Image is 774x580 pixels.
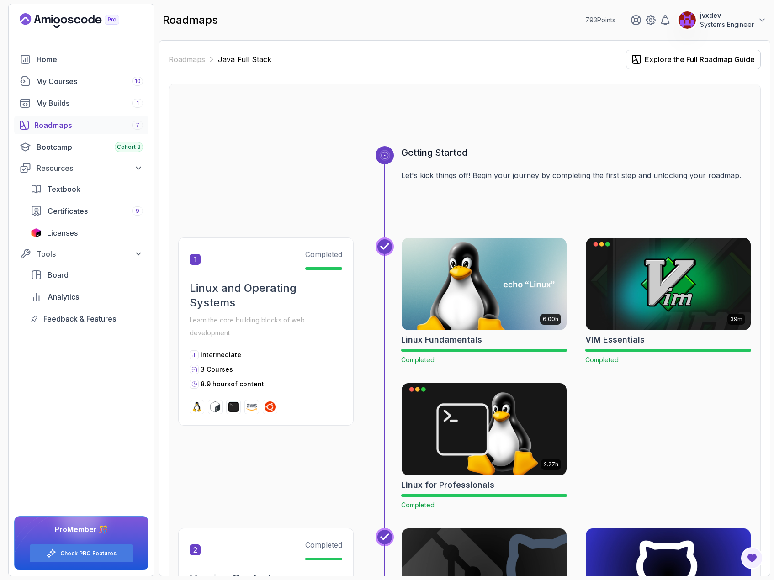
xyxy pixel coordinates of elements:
[136,207,139,215] span: 9
[190,254,201,265] span: 1
[47,184,80,195] span: Textbook
[137,100,139,107] span: 1
[679,11,696,29] img: user profile image
[14,116,148,134] a: roadmaps
[402,383,567,475] img: Linux for Professionals card
[585,356,619,364] span: Completed
[25,224,148,242] a: licenses
[401,479,494,491] h2: Linux for Professionals
[201,365,233,373] span: 3 Courses
[20,13,140,28] a: Landing page
[14,50,148,69] a: home
[191,401,202,412] img: linux logo
[218,54,271,65] p: Java Full Stack
[228,401,239,412] img: terminal logo
[401,146,751,159] h3: Getting Started
[246,401,257,412] img: aws logo
[741,547,763,569] button: Open Feedback Button
[48,206,88,216] span: Certificates
[402,238,567,330] img: Linux Fundamentals card
[201,350,241,359] p: intermediate
[14,72,148,90] a: courses
[25,310,148,328] a: feedback
[36,98,143,109] div: My Builds
[401,237,567,364] a: Linux Fundamentals card6.00hLinux FundamentalsCompleted
[60,550,117,557] a: Check PRO Features
[700,20,754,29] p: Systems Engineer
[37,142,143,153] div: Bootcamp
[14,138,148,156] a: bootcamp
[47,227,78,238] span: Licenses
[585,237,751,364] a: VIM Essentials card39mVIM EssentialsCompleted
[29,544,133,563] button: Check PRO Features
[14,246,148,262] button: Tools
[48,291,79,302] span: Analytics
[730,316,742,323] p: 39m
[25,288,148,306] a: analytics
[37,163,143,174] div: Resources
[34,120,143,131] div: Roadmaps
[305,540,342,549] span: Completed
[14,94,148,112] a: builds
[14,160,148,176] button: Resources
[48,269,69,280] span: Board
[626,50,761,69] button: Explore the Full Roadmap Guide
[678,11,767,29] button: user profile imagejvxdevSystems Engineer
[401,383,567,510] a: Linux for Professionals card2.27hLinux for ProfessionalsCompleted
[585,333,645,346] h2: VIM Essentials
[25,202,148,220] a: certificates
[37,54,143,65] div: Home
[37,248,143,259] div: Tools
[645,54,755,65] div: Explore the Full Roadmap Guide
[305,250,342,259] span: Completed
[163,13,218,27] h2: roadmaps
[700,11,754,20] p: jvxdev
[43,313,116,324] span: Feedback & Features
[36,76,143,87] div: My Courses
[401,333,482,346] h2: Linux Fundamentals
[585,16,615,25] p: 793 Points
[117,143,141,151] span: Cohort 3
[586,238,751,330] img: VIM Essentials card
[190,314,342,339] p: Learn the core building blocks of web development
[265,401,276,412] img: ubuntu logo
[190,544,201,555] span: 2
[190,281,342,310] h2: Linux and Operating Systems
[543,316,558,323] p: 6.00h
[401,501,435,509] span: Completed
[401,356,435,364] span: Completed
[25,180,148,198] a: textbook
[401,170,751,181] p: Let's kick things off! Begin your journey by completing the first step and unlocking your roadmap.
[135,78,141,85] span: 10
[210,401,221,412] img: bash logo
[169,54,205,65] a: Roadmaps
[31,228,42,237] img: jetbrains icon
[201,380,264,389] p: 8.9 hours of content
[25,266,148,284] a: board
[544,461,558,468] p: 2.27h
[136,121,139,129] span: 7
